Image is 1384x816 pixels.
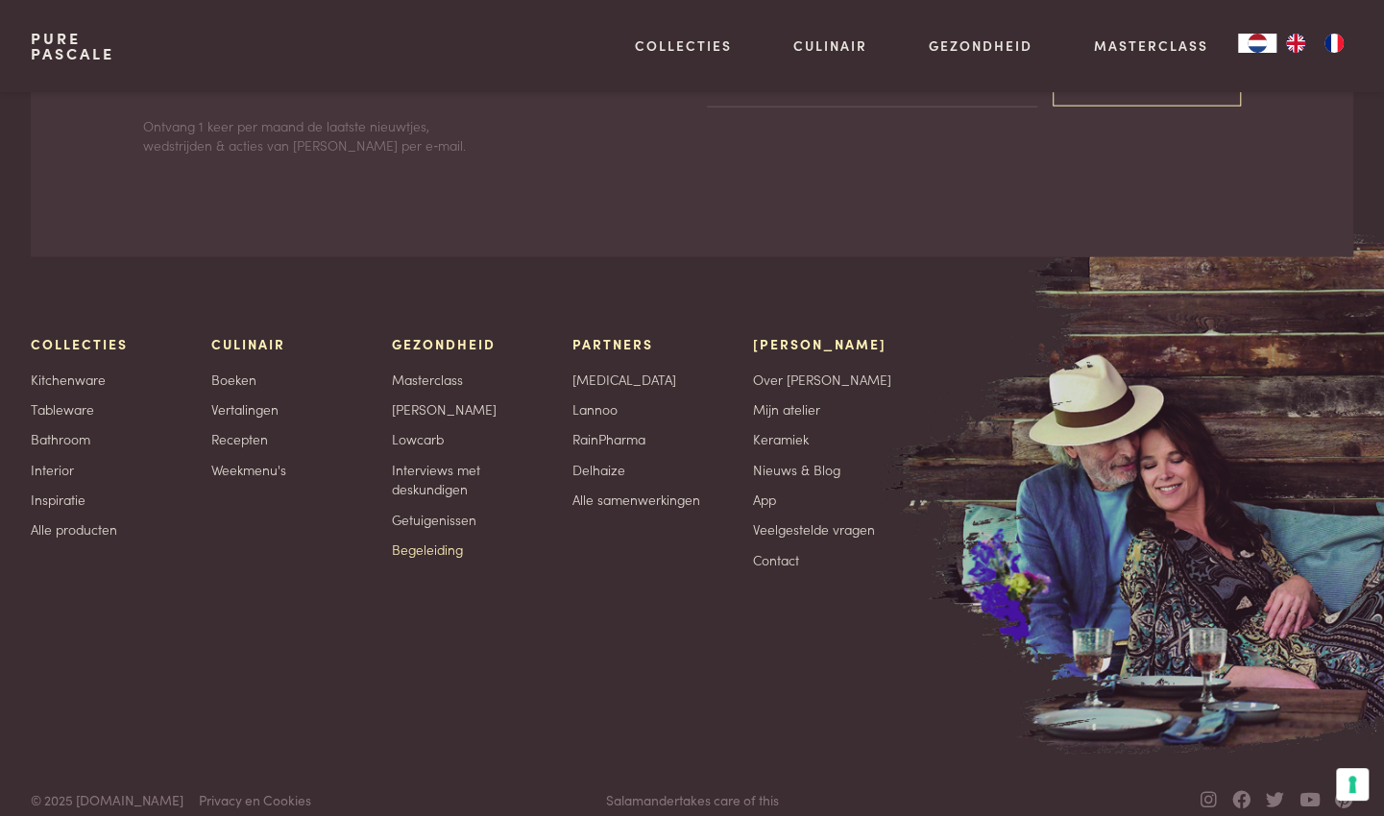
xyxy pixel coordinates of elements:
[1238,34,1353,53] aside: Language selected: Nederlands
[392,334,496,354] span: Gezondheid
[1276,34,1353,53] ul: Language list
[635,36,732,56] a: Collecties
[31,334,128,354] span: Collecties
[752,519,874,540] a: Veelgestelde vragen
[31,790,183,810] span: © 2025 [DOMAIN_NAME]
[1238,34,1276,53] a: NL
[572,490,700,510] a: Alle samenwerkingen
[1276,34,1315,53] a: EN
[211,334,285,354] span: Culinair
[211,370,256,390] a: Boeken
[211,399,279,420] a: Vertalingen
[31,490,85,510] a: Inspiratie
[392,540,463,560] a: Begeleiding
[199,790,311,810] a: Privacy en Cookies
[793,36,867,56] a: Culinair
[31,370,106,390] a: Kitchenware
[392,510,476,530] a: Getuigenissen
[929,36,1032,56] a: Gezondheid
[31,429,90,449] a: Bathroom
[572,334,653,354] span: Partners
[392,370,463,390] a: Masterclass
[606,790,779,810] span: takes care of this
[31,399,94,420] a: Tableware
[752,550,798,570] a: Contact
[392,460,542,499] a: Interviews met deskundigen
[1238,34,1276,53] div: Language
[392,399,497,420] a: [PERSON_NAME]
[31,460,74,480] a: Interior
[31,519,117,540] a: Alle producten
[606,790,679,809] a: Salamander
[31,31,114,61] a: PurePascale
[572,429,645,449] a: RainPharma
[752,370,890,390] a: Over [PERSON_NAME]
[752,399,819,420] a: Mijn atelier
[143,116,470,156] p: Ontvang 1 keer per maand de laatste nieuwtjes, wedstrijden & acties van [PERSON_NAME] per e‑mail.
[392,429,444,449] a: Lowcarb
[1315,34,1353,53] a: FR
[211,460,286,480] a: Weekmenu's
[752,429,808,449] a: Keramiek
[752,490,775,510] a: App
[572,460,625,480] a: Delhaize
[752,334,886,354] span: [PERSON_NAME]
[211,429,268,449] a: Recepten
[572,399,618,420] a: Lannoo
[752,460,839,480] a: Nieuws & Blog
[572,370,676,390] a: [MEDICAL_DATA]
[1093,36,1207,56] a: Masterclass
[1336,768,1369,801] button: Uw voorkeuren voor toestemming voor trackingtechnologieën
